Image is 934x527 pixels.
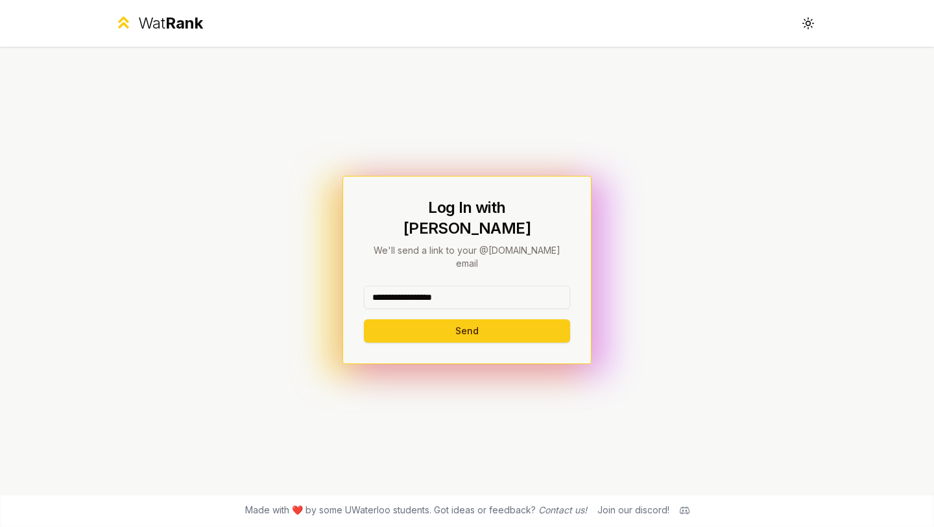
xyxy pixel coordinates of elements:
h1: Log In with [PERSON_NAME] [364,197,570,239]
button: Send [364,319,570,343]
span: Rank [165,14,203,32]
a: Contact us! [538,504,587,515]
p: We'll send a link to your @[DOMAIN_NAME] email [364,244,570,270]
span: Made with ❤️ by some UWaterloo students. Got ideas or feedback? [245,504,587,517]
div: Wat [138,13,203,34]
a: WatRank [114,13,203,34]
div: Join our discord! [597,504,669,517]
